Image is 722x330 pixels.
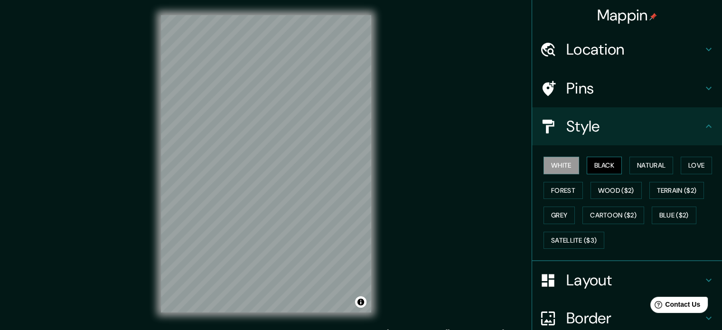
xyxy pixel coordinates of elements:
[591,182,642,199] button: Wood ($2)
[597,6,657,25] h4: Mappin
[544,207,575,224] button: Grey
[587,157,622,174] button: Black
[629,157,673,174] button: Natural
[532,30,722,68] div: Location
[566,271,703,290] h4: Layout
[544,232,604,249] button: Satellite ($3)
[566,117,703,136] h4: Style
[544,157,579,174] button: White
[355,296,366,308] button: Toggle attribution
[652,207,696,224] button: Blue ($2)
[532,69,722,107] div: Pins
[582,207,644,224] button: Cartoon ($2)
[161,15,371,312] canvas: Map
[638,293,712,320] iframe: Help widget launcher
[566,79,703,98] h4: Pins
[649,13,657,20] img: pin-icon.png
[649,182,704,199] button: Terrain ($2)
[532,107,722,145] div: Style
[566,309,703,328] h4: Border
[681,157,712,174] button: Love
[532,261,722,299] div: Layout
[566,40,703,59] h4: Location
[544,182,583,199] button: Forest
